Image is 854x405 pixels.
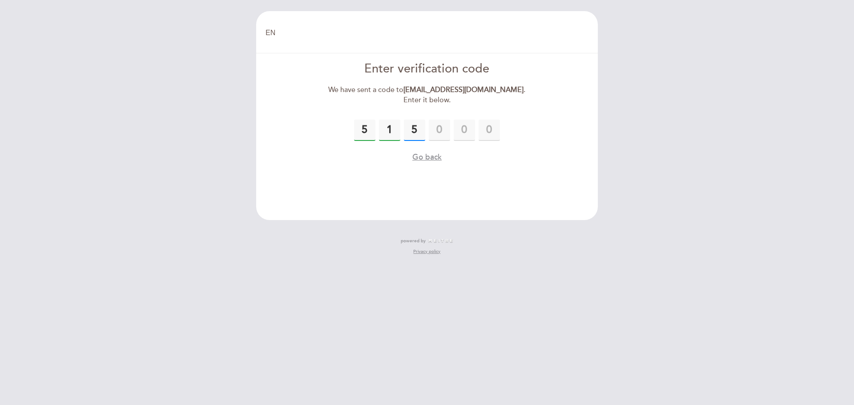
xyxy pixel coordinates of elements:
[454,120,475,141] input: 0
[401,238,453,244] a: powered by
[412,152,442,163] button: Go back
[354,120,375,141] input: 0
[401,238,426,244] span: powered by
[325,60,529,78] div: Enter verification code
[325,85,529,105] div: We have sent a code to . Enter it below.
[379,120,400,141] input: 0
[413,249,440,255] a: Privacy policy
[403,85,524,94] strong: [EMAIL_ADDRESS][DOMAIN_NAME]
[404,120,425,141] input: 0
[479,120,500,141] input: 0
[429,120,450,141] input: 0
[428,239,453,243] img: MEITRE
